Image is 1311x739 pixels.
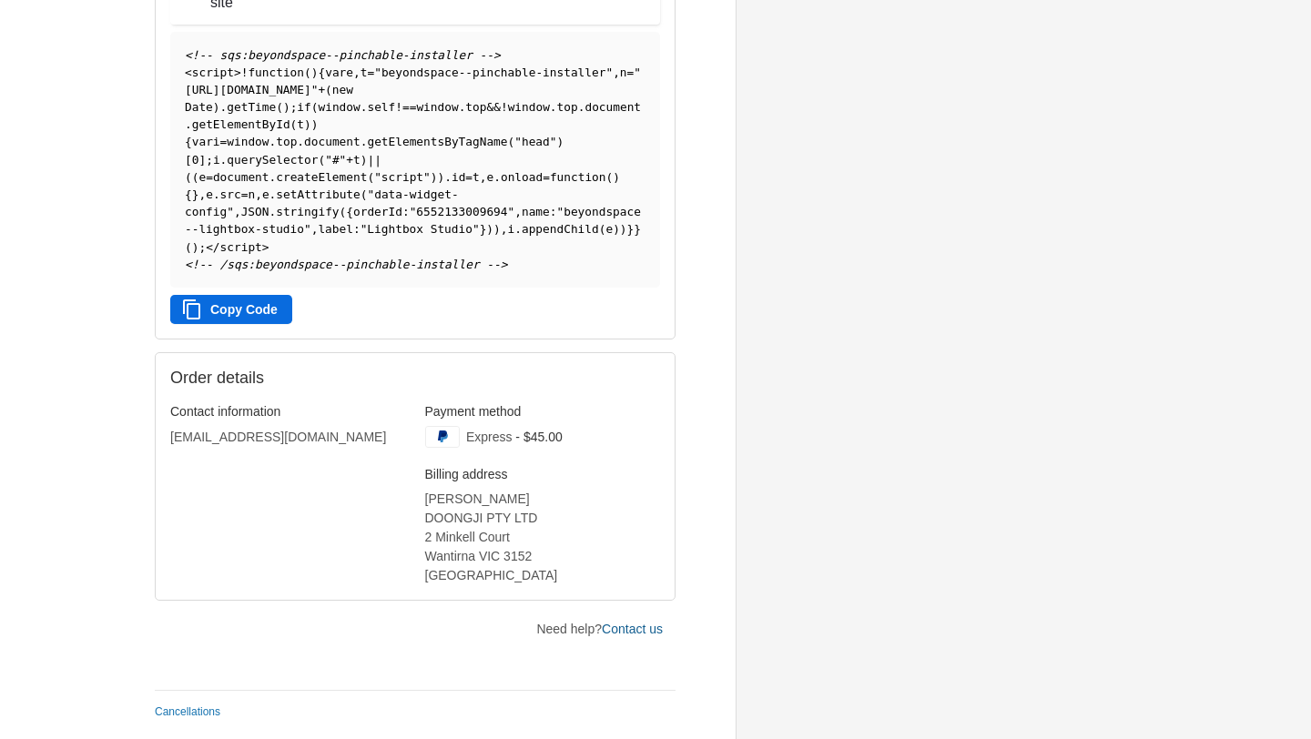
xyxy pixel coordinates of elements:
span: ( [508,135,515,148]
span: ) [437,170,444,184]
span: ( [340,205,347,218]
span: top [276,135,297,148]
span: window [416,100,458,114]
span: . [185,117,192,131]
span: , [234,205,241,218]
span: top [557,100,578,114]
span: "head" [514,135,556,148]
span: { [346,205,353,218]
span: } [634,222,641,236]
span: ) [311,117,319,131]
span: document [584,100,641,114]
span: "script" [374,170,431,184]
span: t [297,117,304,131]
span: = [220,135,228,148]
h3: Payment method [425,403,661,420]
span: ) [493,222,501,236]
span: ; [198,240,206,254]
button: Copy Code [170,295,292,324]
span: e [198,170,206,184]
span: createElement [276,170,367,184]
span: = [241,187,249,201]
span: , [198,187,206,201]
span: && [486,100,500,114]
span: ( [318,153,325,167]
span: . [297,135,304,148]
span: window [227,135,269,148]
span: . [269,135,277,148]
span: onload [501,170,543,184]
span: ( [606,170,614,184]
span: > [234,66,241,79]
span: } [192,187,199,201]
span: var [192,135,213,148]
span: . [269,170,277,184]
span: t [361,66,368,79]
span: new [332,83,353,96]
span: e [262,187,269,201]
span: script [192,66,234,79]
span: querySelector [227,153,318,167]
span: ) [431,170,438,184]
span: setAttribute [276,187,360,201]
span: . [361,135,368,148]
span: ] [198,153,206,167]
span: "6552133009694" [410,205,515,218]
span: . [578,100,585,114]
span: window [319,100,361,114]
span: t [353,153,361,167]
span: . [269,205,276,218]
p: Need help? [536,620,663,639]
span: 0 [192,153,199,167]
span: = [627,66,635,79]
span: n [620,66,627,79]
span: orderId [353,205,402,218]
span: ) [311,66,319,79]
span: stringify [276,205,339,218]
span: i [213,153,220,167]
span: , [613,66,620,79]
span: { [185,187,192,201]
span: if [297,100,310,114]
span: { [185,135,192,148]
span: : [353,222,361,236]
span: ( [192,170,199,184]
span: , [501,222,508,236]
h2: Order details [170,368,415,389]
span: name [522,205,550,218]
span: + [346,153,353,167]
span: e [487,170,494,184]
a: Contact us [602,622,663,636]
span: { [318,66,325,79]
bdo: [EMAIL_ADDRESS][DOMAIN_NAME] [170,430,386,444]
span: e [206,187,213,201]
span: ) [556,135,564,148]
span: . [361,100,368,114]
span: document [304,135,361,148]
span: [ [185,153,192,167]
span: getElementsByTagName [367,135,507,148]
address: [PERSON_NAME] DOONGJI PTY LTD 2 Minkell Court Wantirna VIC 3152 [GEOGRAPHIC_DATA] [425,490,661,585]
span: ! [501,100,508,114]
h3: Billing address [425,466,661,482]
span: ) [486,222,493,236]
span: . [213,187,220,201]
span: e [605,222,613,236]
span: , [480,170,487,184]
span: n [248,187,255,201]
span: i [213,135,220,148]
span: "#" [325,153,346,167]
span: ( [290,117,298,131]
span: < [185,66,192,79]
span: script [220,240,262,254]
span: ( [361,187,368,201]
span: "[URL][DOMAIN_NAME]" [185,66,641,96]
span: </ [206,240,219,254]
span: : [402,205,410,218]
span: ! [241,66,249,79]
span: ) [620,222,627,236]
span: ( [185,170,192,184]
span: . [459,100,466,114]
span: JSON [241,205,269,218]
span: ( [599,222,606,236]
